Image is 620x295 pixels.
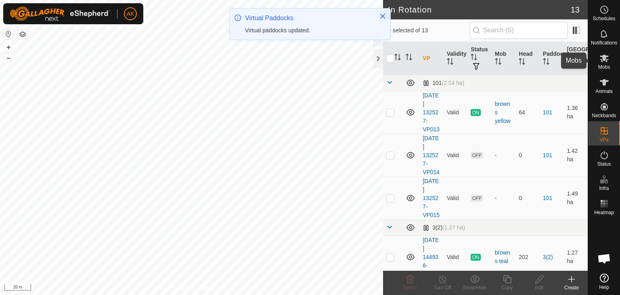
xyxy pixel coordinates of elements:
p-sorticon: Activate to sort [519,59,525,66]
th: VP [419,42,444,75]
a: Contact Us [199,284,223,292]
div: Turn Off [426,284,459,291]
td: 64 [515,91,540,134]
td: Valid [444,91,468,134]
a: Privacy Policy [160,284,190,292]
div: Show/Hide [459,284,491,291]
span: VPs [599,137,608,142]
span: Neckbands [592,113,616,118]
th: Mob [492,42,516,75]
span: Status [597,162,611,166]
a: 3(2) [543,254,553,260]
th: Status [467,42,492,75]
th: [GEOGRAPHIC_DATA] Area [563,42,588,75]
div: Virtual paddocks updated. [245,26,371,35]
div: 3(2) [423,224,465,231]
div: - [495,151,513,160]
a: 101 [543,152,552,158]
span: Delete [403,285,417,291]
span: OFF [471,195,483,202]
span: Schedules [593,16,615,21]
a: [DATE] 132527-VP014 [423,135,440,175]
div: Copy [491,284,523,291]
a: Help [588,270,620,293]
button: + [4,42,13,52]
span: 13 [571,4,580,16]
td: 1.36 ha [563,91,588,134]
span: ON [471,109,480,116]
td: 1.49 ha [563,177,588,219]
th: Validity [444,42,468,75]
td: 1.42 ha [563,134,588,177]
p-sorticon: Activate to sort [543,59,549,66]
span: Animals [595,89,613,94]
p-sorticon: Activate to sort [567,63,573,70]
td: Valid [444,236,468,278]
p-sorticon: Activate to sort [406,55,412,61]
div: - [495,194,513,202]
div: Create [555,284,588,291]
div: browns yellow [495,100,513,125]
th: Head [515,42,540,75]
a: 101 [543,109,552,116]
a: [DATE] 132527-VP015 [423,178,440,218]
span: Heatmap [594,210,614,215]
div: browns teal [495,249,513,265]
img: Gallagher Logo [10,6,111,21]
span: Infra [599,186,609,191]
td: 1.27 ha [563,236,588,278]
span: 0 selected of 13 [388,26,469,35]
div: 101 [423,80,464,86]
span: Mobs [598,65,610,70]
span: AK [127,10,134,18]
input: Search (S) [470,22,568,39]
td: Valid [444,134,468,177]
a: 101 [543,195,552,201]
span: ON [471,254,480,261]
p-sorticon: Activate to sort [394,55,401,61]
td: 202 [515,236,540,278]
td: 0 [515,134,540,177]
button: Reset Map [4,29,13,39]
div: Virtual Paddocks [245,13,371,23]
td: Valid [444,177,468,219]
div: Edit [523,284,555,291]
span: Help [599,285,609,290]
button: Map Layers [18,29,27,39]
div: Open chat [592,247,616,271]
span: Notifications [591,40,617,45]
p-sorticon: Activate to sort [447,59,453,66]
p-sorticon: Activate to sort [495,59,501,66]
span: OFF [471,152,483,159]
h2: In Rotation [388,5,571,15]
th: Paddock [540,42,564,75]
p-sorticon: Activate to sort [471,55,477,61]
span: (1.27 ha) [442,224,465,231]
td: 0 [515,177,540,219]
button: – [4,53,13,63]
a: [DATE] 144938-VP024 [423,237,440,277]
a: [DATE] 132527-VP013 [423,92,440,133]
button: Close [377,11,388,22]
span: (2.54 ha) [442,80,464,86]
